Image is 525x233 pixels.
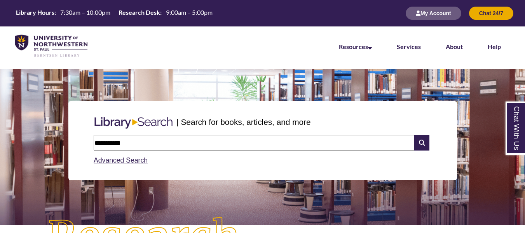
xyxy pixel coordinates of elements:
button: My Account [406,7,461,20]
img: UNWSP Library Logo [15,35,87,58]
a: Advanced Search [94,156,148,164]
a: My Account [406,10,461,16]
span: 7:30am – 10:00pm [60,9,110,16]
i: Search [414,135,429,151]
span: 9:00am – 5:00pm [166,9,213,16]
table: Hours Today [13,8,216,18]
a: Resources [339,43,372,50]
th: Research Desk: [115,8,163,17]
a: Help [488,43,501,50]
a: Services [397,43,421,50]
p: | Search for books, articles, and more [176,116,310,128]
img: Libary Search [91,114,176,132]
a: About [446,43,463,50]
a: Chat 24/7 [469,10,513,16]
th: Library Hours: [13,8,57,17]
button: Chat 24/7 [469,7,513,20]
a: Hours Today [13,8,216,19]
